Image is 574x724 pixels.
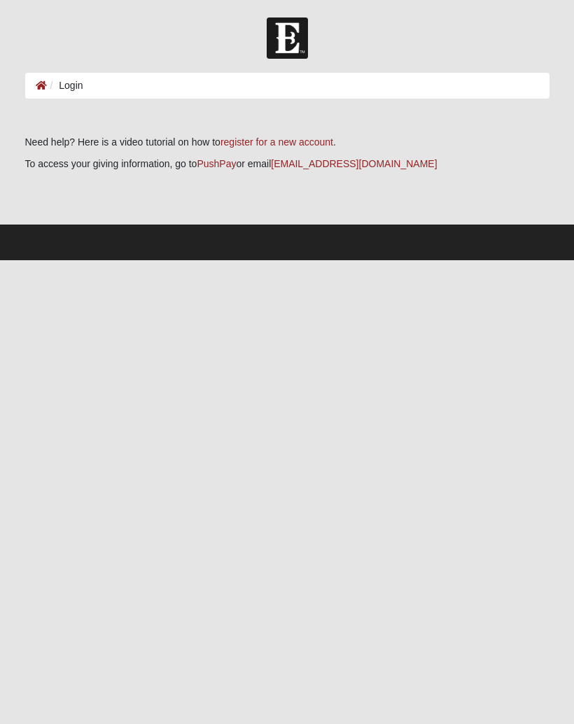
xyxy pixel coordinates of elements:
a: PushPay [197,158,236,169]
p: Need help? Here is a video tutorial on how to . [25,135,549,150]
img: Church of Eleven22 Logo [267,17,308,59]
a: [EMAIL_ADDRESS][DOMAIN_NAME] [271,158,437,169]
a: register for a new account [220,136,333,148]
p: To access your giving information, go to or email [25,157,549,171]
li: Login [47,78,83,93]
